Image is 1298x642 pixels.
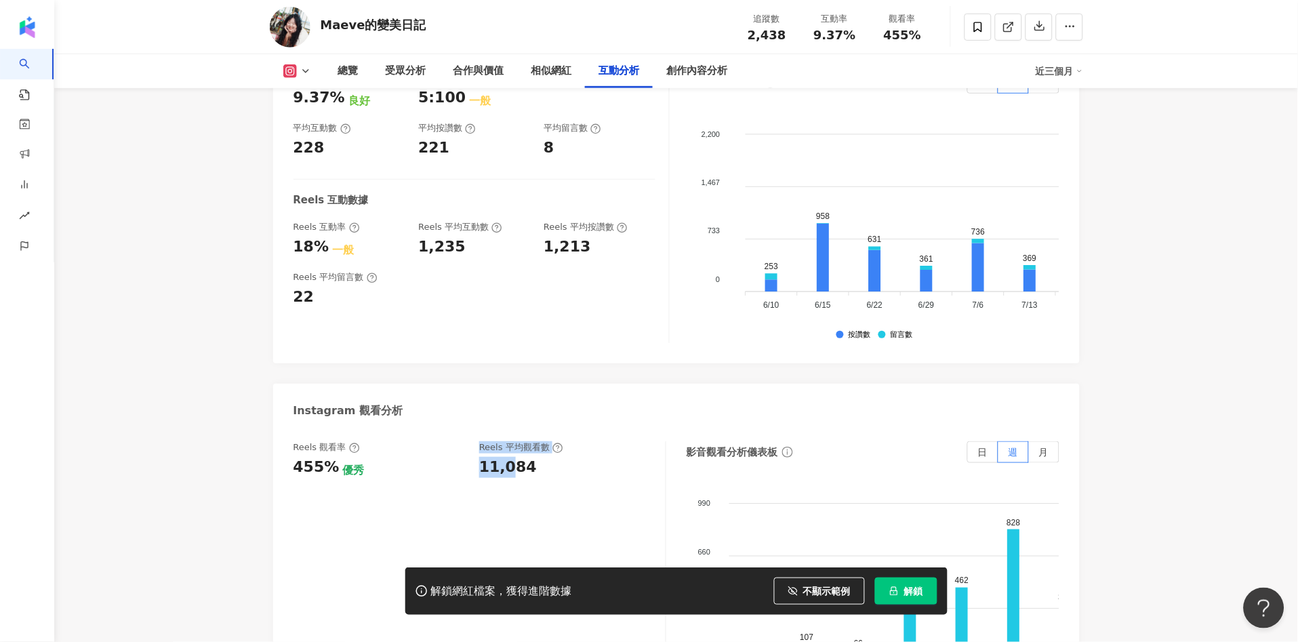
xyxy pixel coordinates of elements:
span: 日 [978,447,988,458]
tspan: 0 [716,275,720,283]
tspan: 7/6 [973,300,984,310]
div: 影音觀看分析儀表板 [687,445,778,460]
span: 不顯示範例 [803,586,851,597]
span: 解鎖 [904,586,923,597]
div: Reels 觀看率 [293,441,360,454]
span: 2,438 [748,28,786,42]
div: 合作與價值 [453,63,504,79]
div: Reels 平均按讚數 [544,221,628,233]
div: Reels 平均留言數 [293,271,378,283]
div: 455% [293,457,340,478]
div: 觀看率 [877,12,929,26]
tspan: 7/13 [1022,300,1038,310]
div: 5:100 [418,87,466,108]
div: 總覽 [338,63,359,79]
div: 創作內容分析 [667,63,728,79]
div: Reels 互動率 [293,221,360,233]
span: 週 [1009,447,1018,458]
div: 平均留言數 [544,122,601,134]
div: 1,213 [544,237,591,258]
div: Reels 平均互動數 [418,221,502,233]
div: Instagram 觀看分析 [293,403,403,418]
tspan: 1,467 [702,178,721,186]
div: Maeve的變美日記 [321,16,426,33]
tspan: 660 [698,548,710,556]
button: 解鎖 [875,578,937,605]
div: 互動分析 [599,63,640,79]
div: 228 [293,138,325,159]
div: 9.37% [293,87,345,108]
div: 22 [293,287,315,308]
span: rise [19,202,30,233]
div: 18% [293,237,329,258]
div: 1,235 [418,237,466,258]
div: 11,084 [479,457,537,478]
img: KOL Avatar [270,7,310,47]
div: 近三個月 [1036,60,1083,82]
button: 不顯示範例 [774,578,865,605]
span: lock [889,586,899,596]
div: 按讚數 [848,331,870,340]
tspan: 990 [698,500,710,508]
div: 一般 [332,243,354,258]
div: 8 [544,138,554,159]
span: 月 [1039,447,1049,458]
div: Reels 平均觀看數 [479,441,563,454]
tspan: 6/22 [867,300,883,310]
div: 平均互動數 [293,122,351,134]
a: search [19,49,46,102]
span: 455% [884,28,922,42]
div: 解鎖網紅檔案，獲得進階數據 [431,584,572,599]
span: info-circle [780,445,795,460]
div: 受眾分析 [386,63,426,79]
div: 互動率 [809,12,861,26]
tspan: 6/10 [763,300,779,310]
div: 追蹤數 [742,12,793,26]
tspan: 6/29 [918,300,935,310]
div: 221 [418,138,449,159]
tspan: 6/15 [815,300,832,310]
div: Reels 互動數據 [293,193,369,207]
div: 優秀 [342,463,364,478]
tspan: 733 [708,227,720,235]
div: 一般 [469,94,491,108]
img: logo icon [16,16,38,38]
div: 留言數 [890,331,912,340]
div: 相似網紅 [531,63,572,79]
div: 平均按讚數 [418,122,476,134]
div: 良好 [348,94,370,108]
span: 9.37% [813,28,855,42]
tspan: 2,200 [702,130,721,138]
